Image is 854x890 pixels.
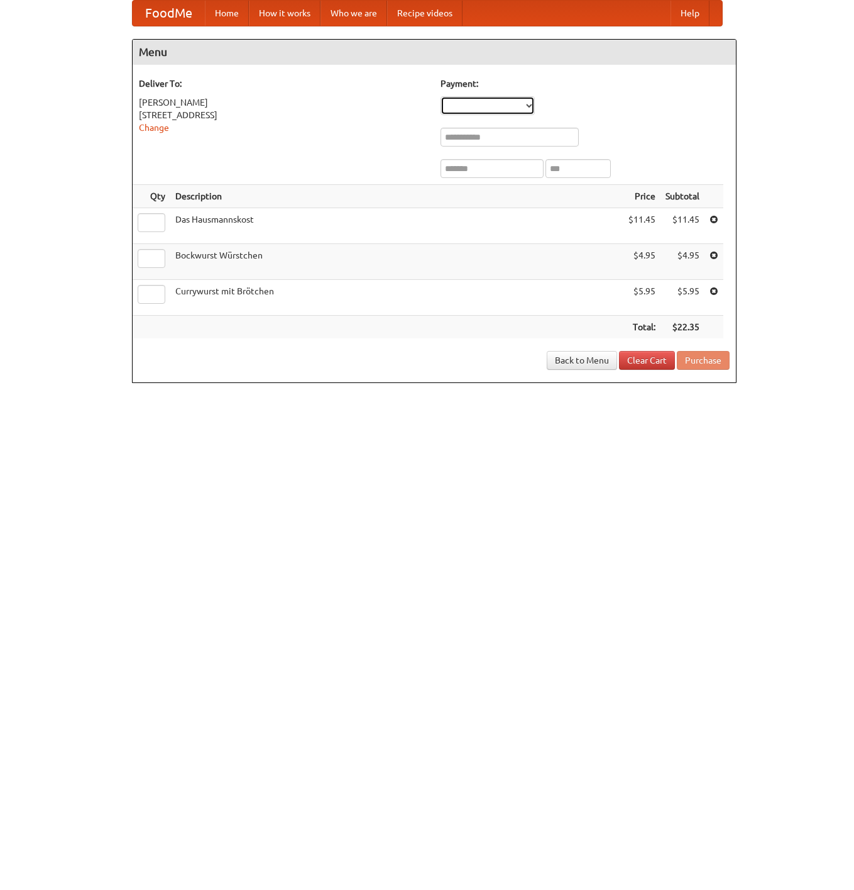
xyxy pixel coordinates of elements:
[133,185,170,208] th: Qty
[170,185,623,208] th: Description
[205,1,249,26] a: Home
[139,109,428,121] div: [STREET_ADDRESS]
[249,1,320,26] a: How it works
[623,316,660,339] th: Total:
[660,244,704,280] td: $4.95
[170,208,623,244] td: Das Hausmannskost
[623,244,660,280] td: $4.95
[660,316,704,339] th: $22.35
[170,280,623,316] td: Currywurst mit Brötchen
[441,77,730,90] h5: Payment:
[623,208,660,244] td: $11.45
[139,77,428,90] h5: Deliver To:
[133,1,205,26] a: FoodMe
[139,96,428,109] div: [PERSON_NAME]
[387,1,463,26] a: Recipe videos
[660,208,704,244] td: $11.45
[170,244,623,280] td: Bockwurst Würstchen
[660,280,704,316] td: $5.95
[320,1,387,26] a: Who we are
[671,1,709,26] a: Help
[623,280,660,316] td: $5.95
[133,40,736,65] h4: Menu
[547,351,617,370] a: Back to Menu
[619,351,675,370] a: Clear Cart
[660,185,704,208] th: Subtotal
[677,351,730,370] button: Purchase
[623,185,660,208] th: Price
[139,123,169,133] a: Change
